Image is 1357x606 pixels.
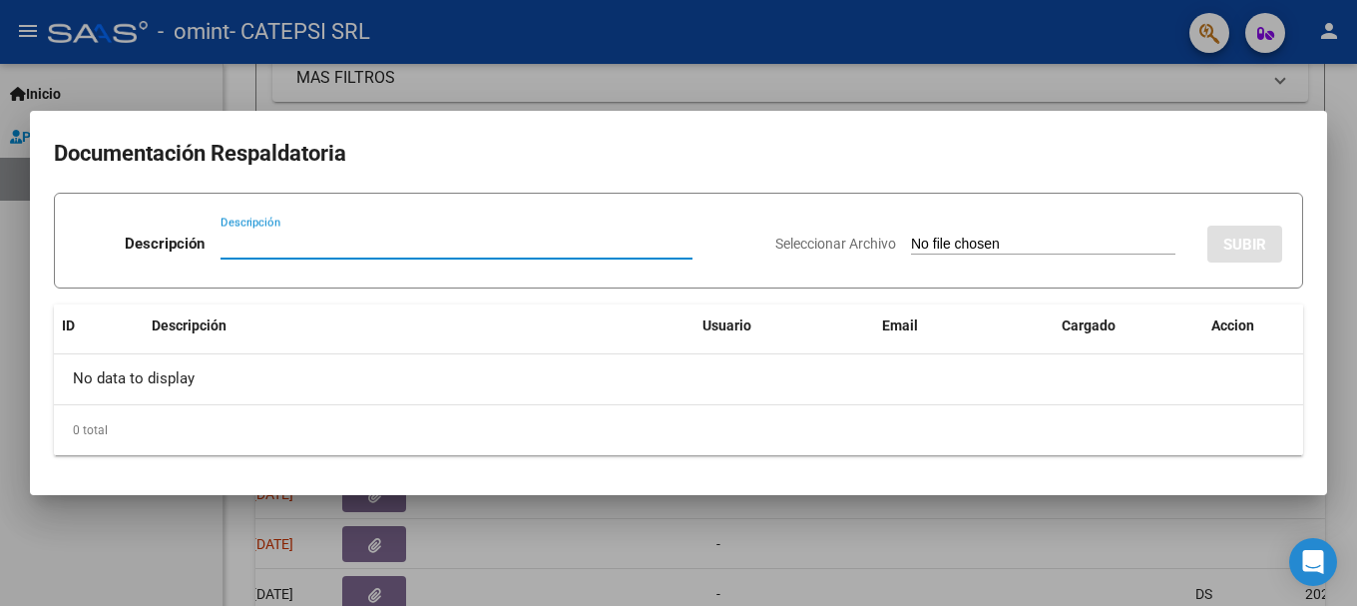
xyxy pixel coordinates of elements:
[694,304,874,347] datatable-header-cell: Usuario
[775,236,896,252] span: Seleccionar Archivo
[54,135,1303,173] h2: Documentación Respaldatoria
[1211,317,1254,333] span: Accion
[144,304,694,347] datatable-header-cell: Descripción
[1223,236,1266,254] span: SUBIR
[54,304,144,347] datatable-header-cell: ID
[54,354,1303,404] div: No data to display
[1203,304,1303,347] datatable-header-cell: Accion
[1207,226,1282,263] button: SUBIR
[152,317,226,333] span: Descripción
[54,405,1303,455] div: 0 total
[1062,317,1116,333] span: Cargado
[1289,538,1337,586] div: Open Intercom Messenger
[702,317,751,333] span: Usuario
[125,233,205,256] p: Descripción
[874,304,1054,347] datatable-header-cell: Email
[62,317,75,333] span: ID
[1054,304,1203,347] datatable-header-cell: Cargado
[882,317,918,333] span: Email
